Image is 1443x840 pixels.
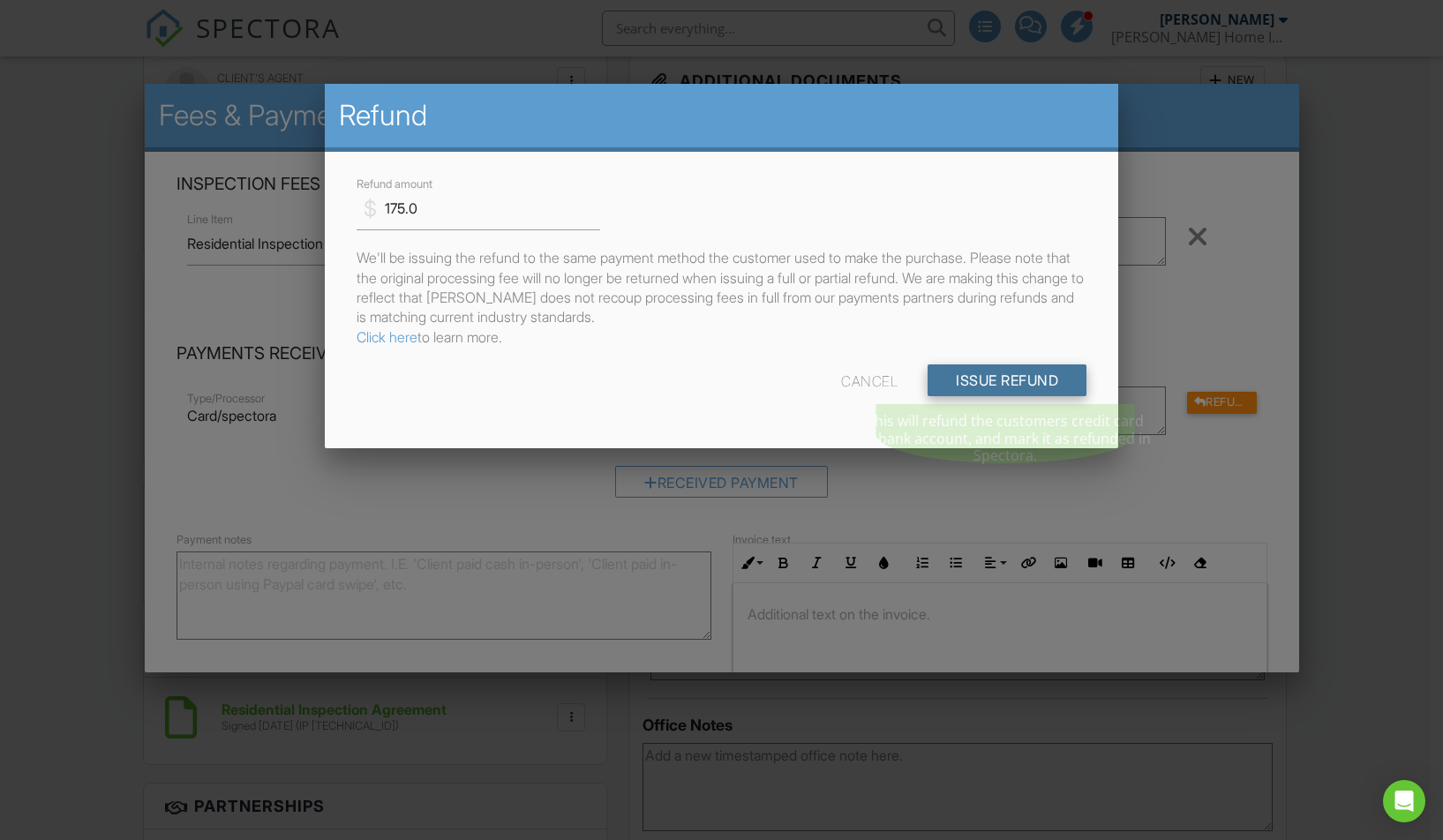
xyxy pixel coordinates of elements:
p: We'll be issuing the refund to the same payment method the customer used to make the purchase. Pl... [357,248,1086,347]
a: Click here [357,328,417,346]
h2: Refund [339,98,1104,133]
input: Issue Refund [928,364,1086,396]
div: Open Intercom Messenger [1383,780,1425,822]
div: Cancel [841,364,898,396]
div: $ [364,194,377,224]
label: Refund amount [357,176,432,192]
